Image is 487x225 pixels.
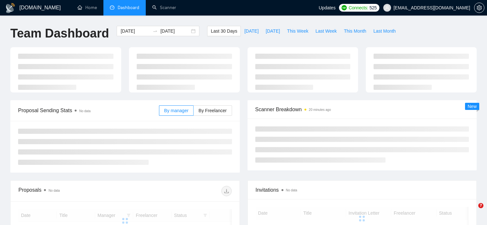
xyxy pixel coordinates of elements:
[164,108,188,113] span: By manager
[315,27,337,35] span: Last Week
[319,5,335,10] span: Updates
[211,27,237,35] span: Last 30 Days
[255,105,469,113] span: Scanner Breakdown
[286,188,297,192] span: No data
[153,28,158,34] span: to
[79,109,90,113] span: No data
[48,189,60,192] span: No data
[78,5,97,10] a: homeHome
[309,108,331,112] time: 20 minutes ago
[207,26,241,36] button: Last 30 Days
[287,27,308,35] span: This Week
[340,26,370,36] button: This Month
[198,108,227,113] span: By Freelancer
[283,26,312,36] button: This Week
[474,3,484,13] button: setting
[256,186,469,194] span: Invitations
[262,26,283,36] button: [DATE]
[118,5,139,10] span: Dashboard
[153,28,158,34] span: swap-right
[18,186,125,196] div: Proposals
[244,27,259,35] span: [DATE]
[474,5,484,10] a: setting
[349,4,368,11] span: Connects:
[385,5,389,10] span: user
[266,27,280,35] span: [DATE]
[478,203,483,208] span: 7
[241,26,262,36] button: [DATE]
[369,4,376,11] span: 525
[370,26,399,36] button: Last Month
[10,26,109,41] h1: Team Dashboard
[121,27,150,35] input: Start date
[468,104,477,109] span: New
[465,203,481,219] iframe: Intercom live chat
[344,27,366,35] span: This Month
[152,5,176,10] a: searchScanner
[312,26,340,36] button: Last Week
[342,5,347,10] img: upwork-logo.png
[18,106,159,114] span: Proposal Sending Stats
[373,27,396,35] span: Last Month
[110,5,114,10] span: dashboard
[160,27,190,35] input: End date
[5,3,16,13] img: logo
